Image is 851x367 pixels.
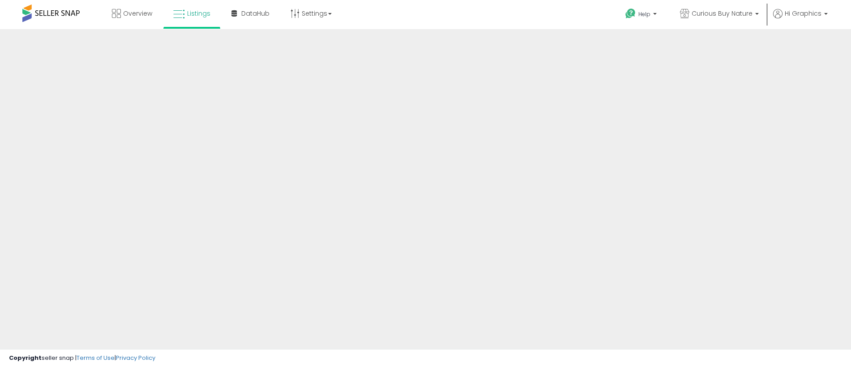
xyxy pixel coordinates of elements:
span: Hi Graphics [785,9,821,18]
span: Help [638,10,650,18]
a: Help [618,1,666,29]
a: Privacy Policy [116,354,155,362]
i: Get Help [625,8,636,19]
span: DataHub [241,9,269,18]
a: Terms of Use [77,354,115,362]
span: Overview [123,9,152,18]
div: seller snap | | [9,354,155,363]
span: Curious Buy Nature [692,9,753,18]
a: Hi Graphics [773,9,828,29]
strong: Copyright [9,354,42,362]
span: Listings [187,9,210,18]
